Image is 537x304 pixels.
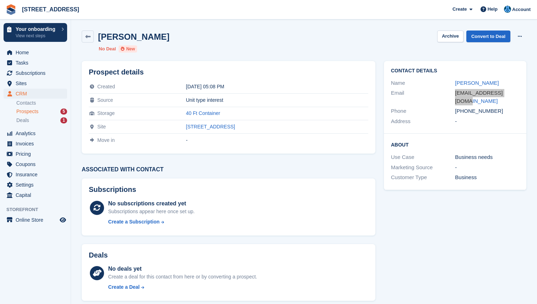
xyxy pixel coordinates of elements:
div: Business needs [455,153,519,161]
div: [PHONE_NUMBER] [455,107,519,115]
h3: Associated with contact [82,166,375,173]
div: - [455,164,519,172]
button: Archive [437,31,463,42]
span: Insurance [16,170,58,179]
span: Pricing [16,149,58,159]
a: Prospects 5 [16,108,67,115]
div: 5 [60,109,67,115]
a: [STREET_ADDRESS] [186,124,235,129]
h2: Prospect details [89,68,368,76]
h2: [PERSON_NAME] [98,32,169,42]
div: - [455,117,519,126]
div: No subscriptions created yet [108,199,195,208]
span: CRM [16,89,58,99]
a: menu [4,159,67,169]
span: Analytics [16,128,58,138]
span: Move in [97,137,115,143]
img: Matt Nicoll-Jones [504,6,511,13]
span: Tasks [16,58,58,68]
span: Storage [97,110,115,116]
div: Marketing Source [391,164,455,172]
a: menu [4,58,67,68]
a: Deals 1 [16,117,67,124]
span: Help [488,6,498,13]
a: [EMAIL_ADDRESS][DOMAIN_NAME] [455,90,503,104]
div: Unit type interest [186,97,368,103]
span: Coupons [16,159,58,169]
div: 1 [60,117,67,123]
p: Your onboarding [16,27,58,32]
div: Business [455,173,519,182]
a: Contacts [16,100,67,106]
div: Create a Deal [108,283,140,291]
a: Convert to Deal [466,31,510,42]
a: [STREET_ADDRESS] [19,4,82,15]
a: menu [4,180,67,190]
a: menu [4,190,67,200]
span: Created [97,84,115,89]
span: Capital [16,190,58,200]
a: menu [4,78,67,88]
a: Preview store [59,216,67,224]
a: 40 Ft Container [186,110,221,116]
span: Source [97,97,113,103]
div: [DATE] 05:08 PM [186,84,368,89]
h2: Deals [89,251,108,259]
a: Create a Subscription [108,218,195,226]
img: stora-icon-8386f47178a22dfd0bd8f6a31ec36ba5ce8667c1dd55bd0f319d3a0aa187defe.svg [6,4,16,15]
a: Create a Deal [108,283,257,291]
a: menu [4,215,67,225]
span: Prospects [16,108,38,115]
a: menu [4,68,67,78]
div: Address [391,117,455,126]
span: Settings [16,180,58,190]
div: Phone [391,107,455,115]
div: Customer Type [391,173,455,182]
span: Home [16,48,58,57]
div: Subscriptions appear here once set up. [108,208,195,215]
span: Sites [16,78,58,88]
div: Create a Subscription [108,218,160,226]
h2: Contact Details [391,68,519,74]
div: No deals yet [108,265,257,273]
li: No Deal [99,45,116,52]
a: menu [4,48,67,57]
span: Account [512,6,531,13]
div: Email [391,89,455,105]
div: Use Case [391,153,455,161]
span: Online Store [16,215,58,225]
div: Create a deal for this contact from here or by converting a prospect. [108,273,257,281]
li: New [119,45,137,52]
span: Site [97,124,106,129]
a: menu [4,170,67,179]
a: [PERSON_NAME] [455,80,499,86]
h2: About [391,141,519,148]
span: Deals [16,117,29,124]
a: menu [4,139,67,149]
span: Create [452,6,467,13]
p: View next steps [16,33,58,39]
div: Name [391,79,455,87]
a: menu [4,89,67,99]
h2: Subscriptions [89,186,368,194]
span: Subscriptions [16,68,58,78]
div: - [186,137,368,143]
a: Your onboarding View next steps [4,23,67,42]
span: Storefront [6,206,71,213]
a: menu [4,149,67,159]
a: menu [4,128,67,138]
span: Invoices [16,139,58,149]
